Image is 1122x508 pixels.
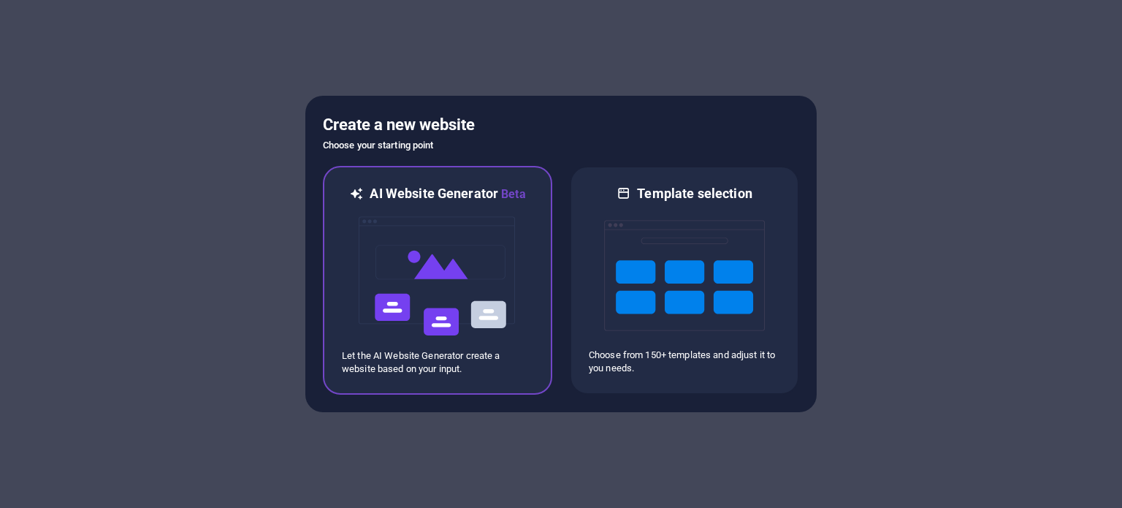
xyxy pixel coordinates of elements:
div: Template selectionChoose from 150+ templates and adjust it to you needs. [570,166,799,395]
h6: Template selection [637,185,752,202]
p: Choose from 150+ templates and adjust it to you needs. [589,349,780,375]
span: Beta [498,187,526,201]
h6: AI Website Generator [370,185,525,203]
p: Let the AI Website Generator create a website based on your input. [342,349,533,376]
div: AI Website GeneratorBetaaiLet the AI Website Generator create a website based on your input. [323,166,552,395]
img: ai [357,203,518,349]
h5: Create a new website [323,113,799,137]
h6: Choose your starting point [323,137,799,154]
